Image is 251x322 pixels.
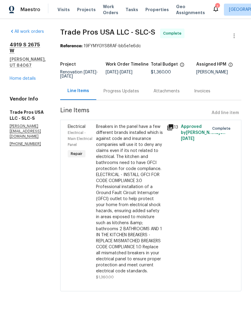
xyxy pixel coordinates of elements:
[176,4,205,16] span: Geo Assignments
[163,30,184,36] span: Complete
[194,88,210,94] div: Invoices
[68,151,85,157] span: Repair
[60,29,155,36] span: Trade Pros USA LLC - SLC-S
[60,70,98,79] span: -
[68,125,85,129] span: Electrical
[84,70,96,74] span: [DATE]
[60,74,73,79] span: [DATE]
[60,107,209,119] span: Line Items
[181,137,194,141] span: [DATE]
[96,124,163,274] div: Breakers in the panel have a few different brands installed which is against code and insurance c...
[196,70,242,74] div: [PERSON_NAME]
[10,29,44,34] a: All work orders
[151,62,178,67] h5: Total Budget
[60,43,241,49] div: 19FYMYGYS8RAF-bb5e1e6dc
[120,70,132,74] span: [DATE]
[181,125,225,141] span: Approved by [PERSON_NAME] on
[106,62,149,67] h5: Work Order Timeline
[106,70,118,74] span: [DATE]
[167,124,177,131] div: 13
[57,7,70,13] span: Visits
[20,7,40,13] span: Maestro
[68,131,92,147] span: Electrical - Main Electrical Panel
[96,275,114,279] span: $1,360.00
[60,44,82,48] b: Reference:
[10,96,46,102] h4: Vendor Info
[228,62,233,70] span: The hpm assigned to this work order.
[106,70,132,74] span: -
[215,4,219,10] div: 1
[196,62,226,67] h5: Assigned HPM
[104,88,139,94] div: Progress Updates
[10,109,46,121] h5: Trade Pros USA LLC - SLC-S
[212,125,233,132] span: Complete
[125,8,138,12] span: Tasks
[60,70,98,79] span: Renovation
[103,4,118,16] span: Work Orders
[151,70,171,74] span: $1,360.00
[77,7,96,13] span: Projects
[60,62,76,67] h5: Project
[145,7,169,13] span: Properties
[67,88,89,94] div: Line Items
[180,62,184,70] span: The total cost of line items that have been proposed by Opendoor. This sum includes line items th...
[10,76,36,81] a: Home details
[153,88,180,94] div: Attachments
